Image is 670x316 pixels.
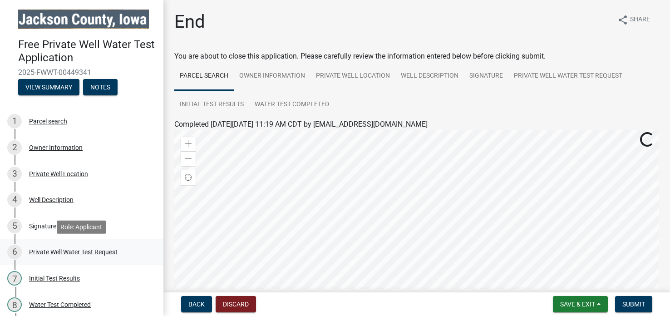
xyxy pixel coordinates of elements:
wm-modal-confirm: Notes [83,84,118,91]
div: 1 [7,114,22,128]
button: Notes [83,79,118,95]
a: Well Description [395,62,464,91]
div: Signature [29,223,56,229]
wm-modal-confirm: Summary [18,84,79,91]
span: Save & Exit [560,301,595,308]
img: Jackson County, Iowa [18,10,149,29]
a: Parcel search [174,62,234,91]
button: Back [181,296,212,312]
div: Initial Test Results [29,275,80,281]
div: Role: Applicant [57,220,106,233]
span: Share [630,15,650,25]
div: 7 [7,271,22,286]
span: Submit [622,301,645,308]
a: Water Test Completed [249,90,335,119]
div: 6 [7,245,22,259]
a: Owner Information [234,62,310,91]
button: Submit [615,296,652,312]
div: Zoom out [181,151,196,166]
div: 8 [7,297,22,312]
h4: Free Private Well Water Test Application [18,38,156,64]
button: Save & Exit [553,296,608,312]
span: Completed [DATE][DATE] 11:19 AM CDT by [EMAIL_ADDRESS][DOMAIN_NAME] [174,120,428,128]
div: Zoom in [181,137,196,151]
i: share [617,15,628,25]
div: Find my location [181,170,196,185]
div: Private Well Location [29,171,88,177]
div: Parcel search [29,118,67,124]
div: Well Description [29,197,74,203]
div: 4 [7,193,22,207]
h1: End [174,11,205,33]
span: 2025-FWWT-00449341 [18,68,145,77]
div: Water Test Completed [29,301,91,308]
a: Private Well Location [310,62,395,91]
span: Back [188,301,205,308]
div: 3 [7,167,22,181]
div: Private Well Water Test Request [29,249,118,255]
button: View Summary [18,79,79,95]
div: Owner Information [29,144,83,151]
a: Initial Test Results [174,90,249,119]
a: Signature [464,62,508,91]
a: Private Well Water Test Request [508,62,628,91]
div: 5 [7,219,22,233]
div: 2 [7,140,22,155]
button: Discard [216,296,256,312]
button: shareShare [610,11,657,29]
